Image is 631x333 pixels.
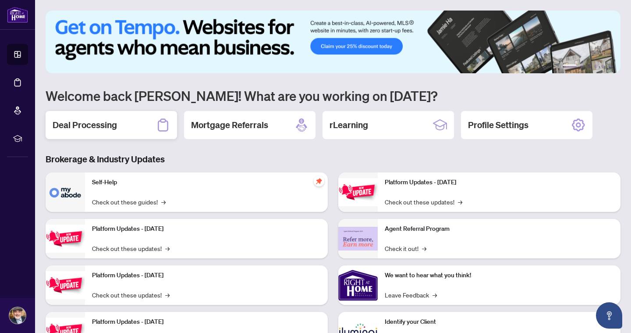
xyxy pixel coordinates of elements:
[53,119,117,131] h2: Deal Processing
[314,176,324,186] span: pushpin
[9,307,26,324] img: Profile Icon
[165,243,170,253] span: →
[385,224,613,234] p: Agent Referral Program
[385,197,462,207] a: Check out these updates!→
[601,64,605,68] button: 5
[46,11,620,73] img: Slide 0
[46,172,85,212] img: Self-Help
[580,64,584,68] button: 2
[596,302,622,329] button: Open asap
[338,178,378,206] img: Platform Updates - June 23, 2025
[330,119,368,131] h2: rLearning
[608,64,612,68] button: 6
[46,87,620,104] h1: Welcome back [PERSON_NAME]! What are you working on [DATE]?
[458,197,462,207] span: →
[92,243,170,253] a: Check out these updates!→
[385,271,613,280] p: We want to hear what you think!
[46,271,85,299] img: Platform Updates - July 21, 2025
[594,64,598,68] button: 4
[563,64,577,68] button: 1
[161,197,166,207] span: →
[92,224,321,234] p: Platform Updates - [DATE]
[191,119,268,131] h2: Mortgage Referrals
[422,243,426,253] span: →
[385,317,613,327] p: Identify your Client
[46,225,85,252] img: Platform Updates - September 16, 2025
[92,197,166,207] a: Check out these guides!→
[46,153,620,165] h3: Brokerage & Industry Updates
[338,265,378,305] img: We want to hear what you think!
[92,178,321,187] p: Self-Help
[92,317,321,327] p: Platform Updates - [DATE]
[385,243,426,253] a: Check it out!→
[587,64,591,68] button: 3
[385,178,613,187] p: Platform Updates - [DATE]
[468,119,528,131] h2: Profile Settings
[165,290,170,300] span: →
[338,227,378,251] img: Agent Referral Program
[7,7,28,23] img: logo
[432,290,437,300] span: →
[92,290,170,300] a: Check out these updates!→
[92,271,321,280] p: Platform Updates - [DATE]
[385,290,437,300] a: Leave Feedback→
